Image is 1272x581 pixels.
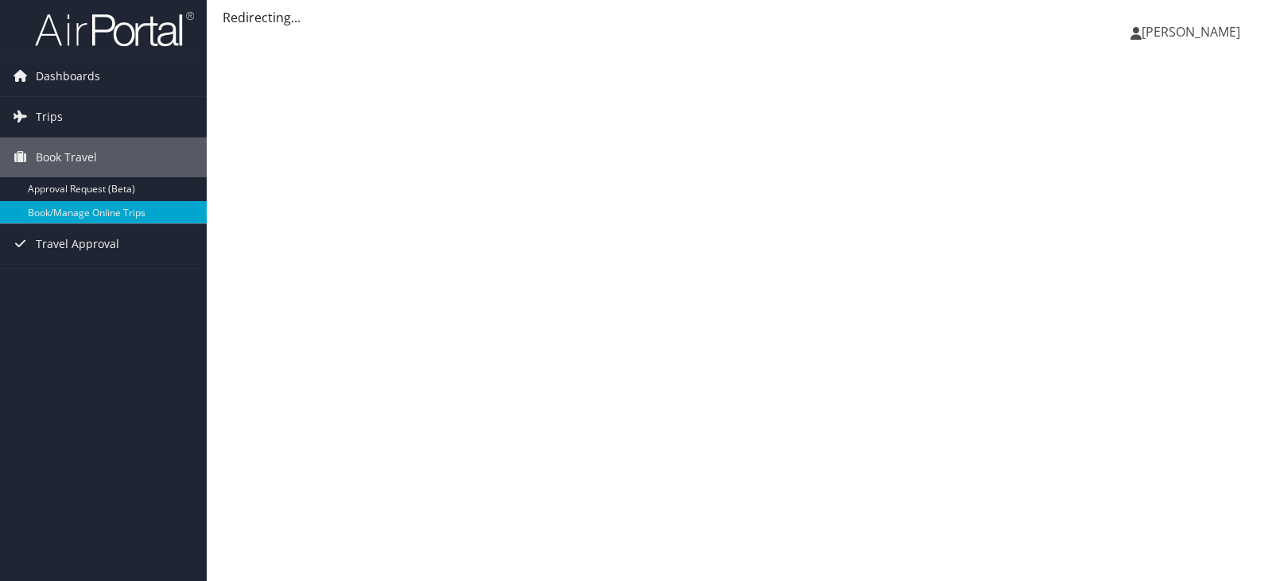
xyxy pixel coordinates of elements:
div: Redirecting... [223,8,1256,27]
span: Dashboards [36,56,100,96]
span: [PERSON_NAME] [1142,23,1240,41]
span: Trips [36,97,63,137]
span: Travel Approval [36,224,119,264]
a: [PERSON_NAME] [1130,8,1256,56]
span: Book Travel [36,138,97,177]
img: airportal-logo.png [35,10,194,48]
